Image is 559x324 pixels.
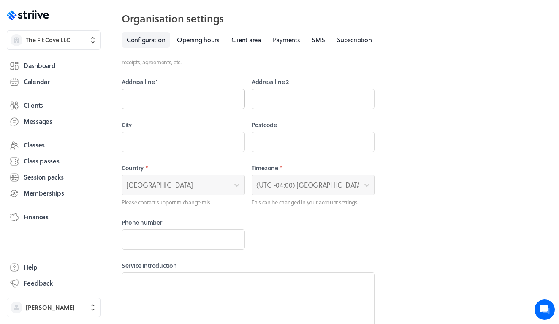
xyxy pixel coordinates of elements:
a: Configuration [122,32,170,48]
span: Classes [24,141,45,150]
label: Timezone [252,164,375,172]
span: Help [24,263,38,272]
input: Search articles [18,102,157,119]
a: Class passes [7,154,101,169]
button: New conversation [7,54,162,72]
p: This can be changed in your account settings. [252,199,375,206]
button: The Fit Cove LLC [7,30,101,50]
label: City [122,121,245,129]
a: Classes [7,138,101,153]
label: Phone number [122,218,245,227]
a: Opening hours [172,32,224,48]
nav: Tabs [122,32,545,48]
label: Country [122,164,245,172]
span: [PERSON_NAME] [26,303,75,312]
span: Calendar [24,77,50,86]
a: Finances [7,210,101,225]
h2: Organisation settings [122,10,545,27]
label: Address line 2 [252,78,375,86]
a: Calendar [7,74,101,90]
label: Service introduction [122,261,375,270]
span: Memberships [24,189,64,198]
label: Address line 1 [122,78,245,86]
iframe: gist-messenger-bubble-iframe [535,299,555,320]
span: Feedback [24,279,53,288]
a: Messages [7,114,101,129]
h2: We're here to help. Ask us anything! [30,38,138,48]
span: Session packs [24,173,63,182]
p: Legal name for use on documents, payment receipts, agreements, etc. [122,51,245,66]
h1: Hi [PERSON_NAME] [30,21,138,33]
a: Clients [7,98,101,113]
span: New conversation [54,60,101,67]
a: Subscription [332,32,377,48]
a: Dashboard [7,58,101,74]
button: [PERSON_NAME] [7,298,101,317]
span: Clients [24,101,43,110]
a: Client area [226,32,266,48]
span: The Fit Cove LLC [26,36,70,44]
a: Memberships [7,186,101,201]
span: Dashboard [24,61,55,70]
a: SMS [307,32,330,48]
span: Finances [24,212,49,221]
p: Please contact support to change this. [122,199,245,206]
a: Help [7,260,101,275]
a: Session packs [7,170,101,185]
a: Payments [268,32,305,48]
button: Feedback [7,276,101,291]
p: Find an answer quickly [5,88,164,98]
label: Postcode [252,121,375,129]
span: Class passes [24,157,60,166]
span: Messages [24,117,52,126]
